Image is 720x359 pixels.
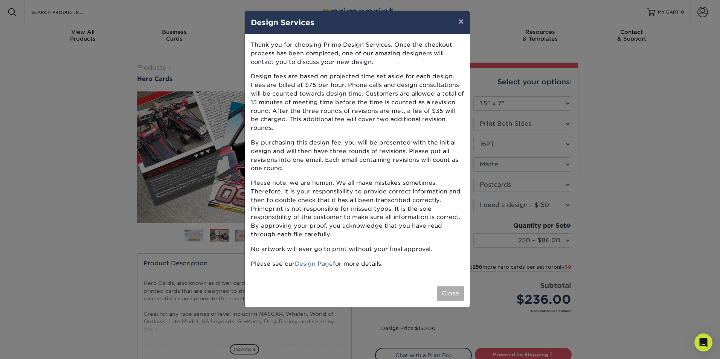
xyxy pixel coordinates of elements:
[251,245,464,254] p: No artwork will ever go to print without your final approval.
[251,260,464,268] p: Please see our for more details.
[251,17,464,28] h4: Design Services
[452,11,470,32] button: ×
[694,333,712,351] div: Open Intercom Messenger
[251,72,464,132] p: Design fees are based on projected time set aside for each design. Fees are billed at $75 per hou...
[437,286,464,301] button: Close
[295,260,333,267] a: Design Page
[251,179,464,239] p: Please note, we are human. We all make mistakes sometimes. Therefore, it is your responsibility t...
[251,138,464,173] p: By purchasing this design fee, you will be presented with the initial design and will then have t...
[251,41,464,66] p: Thank you for choosing Primo Design Services. Once the checkout process has been completed, one o...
